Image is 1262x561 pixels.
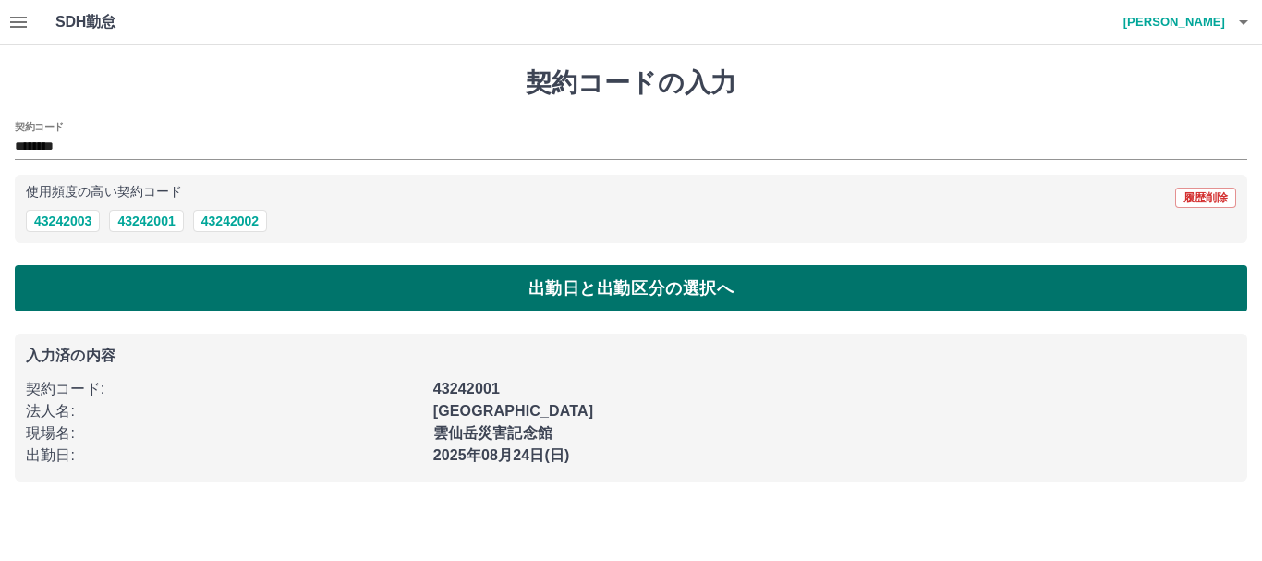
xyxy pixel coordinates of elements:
[26,400,422,422] p: 法人名 :
[26,422,422,445] p: 現場名 :
[26,378,422,400] p: 契約コード :
[433,447,570,463] b: 2025年08月24日(日)
[26,186,182,199] p: 使用頻度の高い契約コード
[433,381,500,396] b: 43242001
[193,210,267,232] button: 43242002
[15,265,1247,311] button: 出勤日と出勤区分の選択へ
[26,348,1236,363] p: 入力済の内容
[1175,188,1236,208] button: 履歴削除
[26,445,422,467] p: 出勤日 :
[433,403,594,419] b: [GEOGRAPHIC_DATA]
[433,425,552,441] b: 雲仙岳災害記念館
[26,210,100,232] button: 43242003
[15,119,64,134] h2: 契約コード
[15,67,1247,99] h1: 契約コードの入力
[109,210,183,232] button: 43242001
